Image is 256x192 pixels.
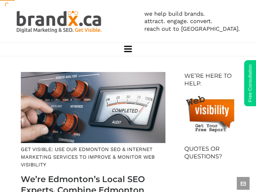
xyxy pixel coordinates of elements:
[184,72,240,87] h4: We’re Here To Help.
[16,10,103,33] img: Edmonton SEO. SEM. Web Design. Print. Brandx Digital Marketing & SEO
[21,146,165,169] figcaption: GET VISIBLE: USE OUR EDMONTON SEO & INTERNET MARKETING SERVICES TO IMPROVE & MONITOR WEB VISIBILITY
[21,72,165,143] img: SEO Edmonton Search Engine Optimization, Internet Marketing Services Edmonton, Top Edmonton SEO, ...
[184,145,240,160] h4: Quotes Or Questions?
[184,94,240,132] img: We're here to help you succeed. Get started!
[16,43,240,56] a: Navigation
